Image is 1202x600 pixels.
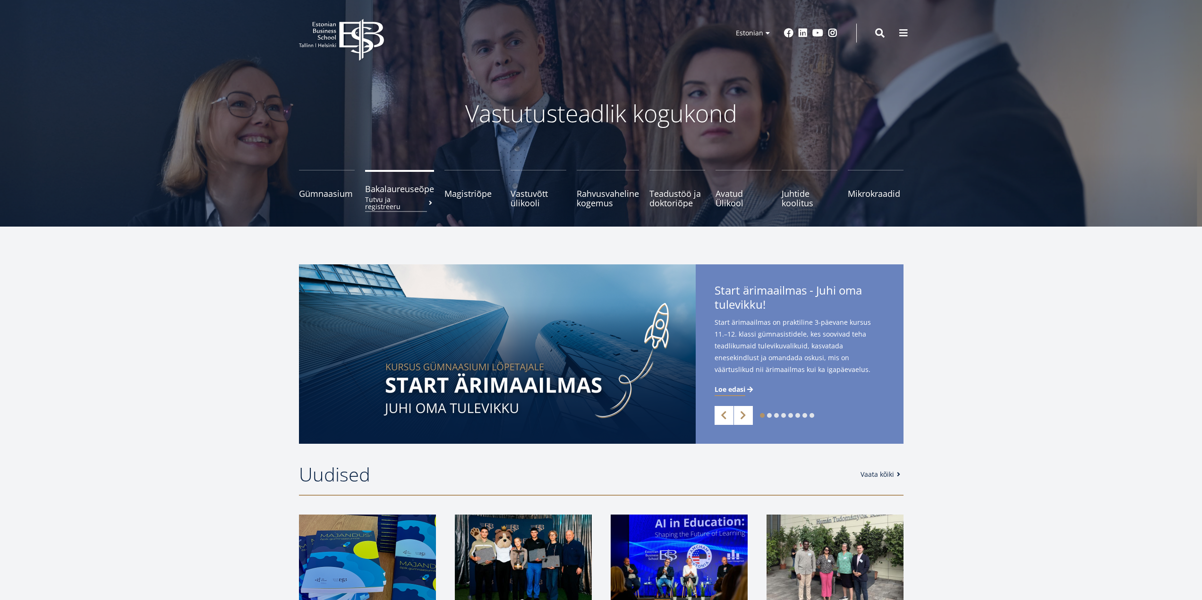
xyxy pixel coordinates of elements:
[795,413,800,418] a: 6
[715,385,745,394] span: Loe edasi
[365,170,434,208] a: BakalaureuseõpeTutvu ja registreeru
[716,170,771,208] a: Avatud Ülikool
[715,297,766,312] span: tulevikku!
[299,189,355,198] span: Gümnaasium
[299,170,355,208] a: Gümnaasium
[649,189,705,208] span: Teadustöö ja doktoriõpe
[351,99,852,127] p: Vastutusteadlik kogukond
[649,170,705,208] a: Teadustöö ja doktoriõpe
[802,413,807,418] a: 7
[767,413,772,418] a: 2
[774,413,779,418] a: 3
[861,470,904,479] a: Vaata kõiki
[784,28,793,38] a: Facebook
[444,189,500,198] span: Magistriõpe
[577,170,639,208] a: Rahvusvaheline kogemus
[798,28,808,38] a: Linkedin
[760,413,765,418] a: 1
[511,170,566,208] a: Vastuvõtt ülikooli
[715,316,885,375] span: Start ärimaailmas on praktiline 3-päevane kursus 11.–12. klassi gümnasistidele, kes soovivad teha...
[444,170,500,208] a: Magistriõpe
[848,170,904,208] a: Mikrokraadid
[734,406,753,425] a: Next
[782,189,837,208] span: Juhtide koolitus
[511,189,566,208] span: Vastuvõtt ülikooli
[715,406,733,425] a: Previous
[781,413,786,418] a: 4
[788,413,793,418] a: 5
[299,463,851,486] h2: Uudised
[812,28,823,38] a: Youtube
[810,413,814,418] a: 8
[365,184,434,194] span: Bakalaureuseõpe
[577,189,639,208] span: Rahvusvaheline kogemus
[828,28,837,38] a: Instagram
[782,170,837,208] a: Juhtide koolitus
[716,189,771,208] span: Avatud Ülikool
[715,283,885,314] span: Start ärimaailmas - Juhi oma
[715,385,755,394] a: Loe edasi
[299,264,696,444] img: Start arimaailmas
[848,189,904,198] span: Mikrokraadid
[365,196,434,210] small: Tutvu ja registreeru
